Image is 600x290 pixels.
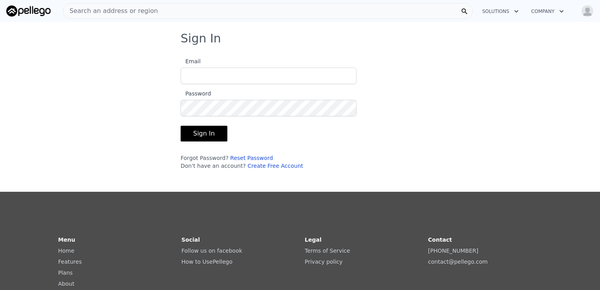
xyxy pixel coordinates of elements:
[181,248,242,254] a: Follow us on facebook
[181,31,419,46] h3: Sign In
[428,248,478,254] a: [PHONE_NUMBER]
[58,270,73,276] a: Plans
[581,5,594,17] img: avatar
[181,58,201,64] span: Email
[525,4,570,18] button: Company
[58,259,82,265] a: Features
[247,163,303,169] a: Create Free Account
[6,6,51,17] img: Pellego
[181,68,357,84] input: Email
[305,259,342,265] a: Privacy policy
[181,126,227,141] button: Sign In
[58,248,74,254] a: Home
[181,100,357,116] input: Password
[428,259,488,265] a: contact@pellego.com
[181,90,211,97] span: Password
[305,237,322,243] strong: Legal
[181,237,200,243] strong: Social
[181,154,357,170] div: Forgot Password? Don't have an account?
[63,6,158,16] span: Search an address or region
[428,237,452,243] strong: Contact
[181,259,232,265] a: How to UsePellego
[58,281,74,287] a: About
[476,4,525,18] button: Solutions
[230,155,273,161] a: Reset Password
[305,248,350,254] a: Terms of Service
[58,237,75,243] strong: Menu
